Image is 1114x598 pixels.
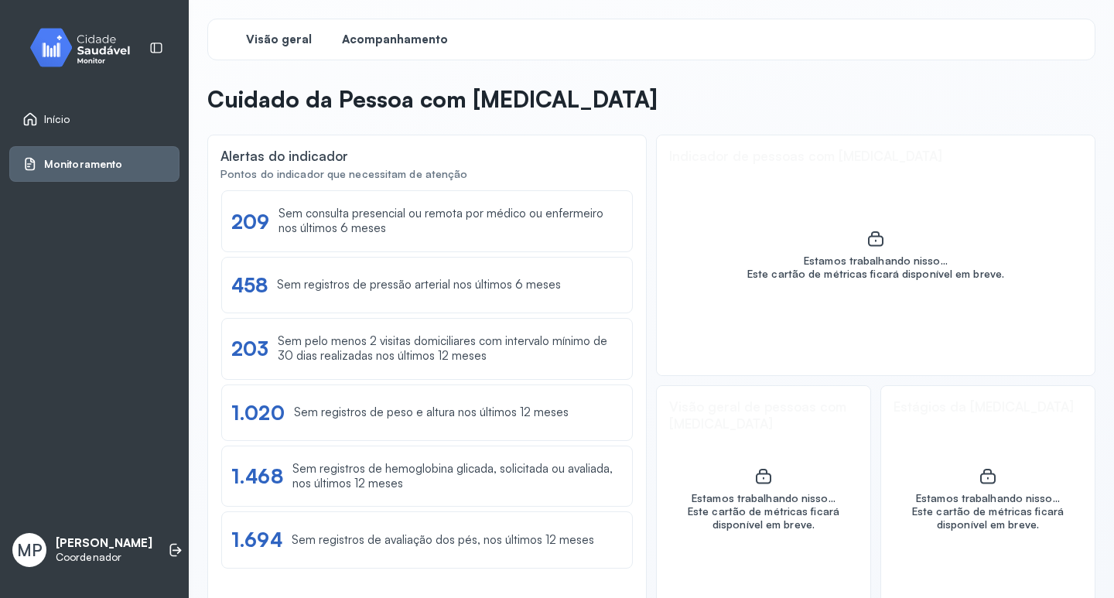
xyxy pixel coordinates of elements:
[44,113,70,126] span: Início
[277,278,561,292] div: Sem registros de pressão arterial nos últimos 6 meses
[22,111,166,127] a: Início
[220,148,348,164] div: Alertas do indicador
[890,505,1085,531] div: Este cartão de métricas ficará disponível em breve.
[231,273,268,297] div: 458
[294,405,569,420] div: Sem registros de peso e altura nos últimos 12 meses
[56,536,152,551] p: [PERSON_NAME]
[278,334,623,364] div: Sem pelo menos 2 visitas domiciliares com intervalo mínimo de 30 dias realizadas nos últimos 12 m...
[292,533,594,548] div: Sem registros de avaliação dos pés, nos últimos 12 meses
[278,207,623,236] div: Sem consulta presencial ou remota por médico ou enfermeiro nos últimos 6 meses
[666,492,861,505] div: Estamos trabalhando nisso...
[231,528,282,552] div: 1.694
[747,255,1004,268] div: Estamos trabalhando nisso...
[207,85,658,113] p: Cuidado da Pessoa com [MEDICAL_DATA]
[342,32,448,47] span: Acompanhamento
[231,210,269,234] div: 209
[56,551,152,564] p: Coordenador
[747,268,1004,281] div: Este cartão de métricas ficará disponível em breve.
[22,156,166,172] a: Monitoramento
[666,505,861,531] div: Este cartão de métricas ficará disponível em breve.
[246,32,312,47] span: Visão geral
[890,492,1085,505] div: Estamos trabalhando nisso...
[231,337,268,361] div: 203
[17,540,43,560] span: MP
[44,158,122,171] span: Monitoramento
[231,401,285,425] div: 1.020
[231,464,283,488] div: 1.468
[220,168,634,181] div: Pontos do indicador que necessitam de atenção
[292,462,623,491] div: Sem registros de hemoglobina glicada, solicitada ou avaliada, nos últimos 12 meses
[16,25,155,70] img: monitor.svg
